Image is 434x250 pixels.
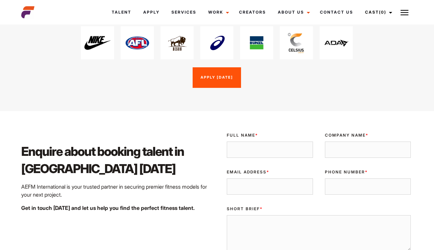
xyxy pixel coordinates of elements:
img: download 1 [124,30,151,56]
h2: Enquire about booking talent in [GEOGRAPHIC_DATA] [DATE] [21,143,213,177]
label: Full Name [227,132,313,138]
img: cropped-aefm-brand-fav-22-square.png [21,6,34,19]
span: (0) [379,10,386,15]
a: Apply [137,3,165,21]
a: Work [202,3,233,21]
strong: Get in touch [DATE] and let us help you find the perfect fitness talent. [21,205,195,211]
a: About Us [272,3,314,21]
img: Burger icon [401,9,408,17]
a: Services [165,3,202,21]
a: Talent [106,3,137,21]
img: ada@3x [323,30,349,56]
a: Apply [DATE] [193,67,241,88]
a: Cast(0) [359,3,396,21]
img: images 3 [243,30,270,56]
label: Phone Number [325,169,411,175]
a: Contact Us [314,3,359,21]
a: Creators [233,3,272,21]
label: Email Address [227,169,313,175]
label: Company Name [325,132,411,138]
img: images 1 [204,30,230,56]
label: Short Brief [227,206,410,212]
p: AEFM International is your trusted partner in securing premier fitness models for your next project. [21,183,213,199]
img: Nike Logo [84,30,111,56]
img: images 2 [164,30,190,56]
img: id4vZ3Dyxl [283,30,310,56]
